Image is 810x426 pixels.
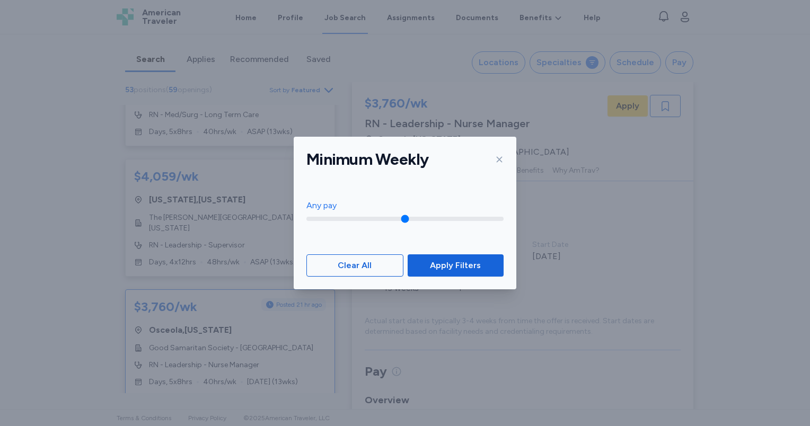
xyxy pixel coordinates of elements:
button: Clear All [306,254,403,277]
span: Clear All [338,259,372,272]
span: Apply Filters [430,259,481,272]
div: Any pay [306,199,337,212]
button: Apply Filters [408,254,504,277]
h1: Minimum Weekly [306,149,429,170]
